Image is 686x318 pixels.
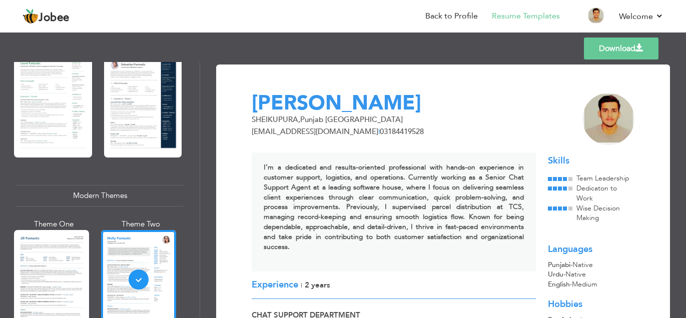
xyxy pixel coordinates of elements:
span: [EMAIL_ADDRESS][DOMAIN_NAME] [252,126,378,136]
span: Team Leadership [576,173,629,183]
span: Urdu [548,269,563,279]
img: Profile Img [588,7,604,23]
span: Native [572,260,593,269]
div: [PERSON_NAME] [246,93,575,113]
div: Languages [548,243,634,256]
span: | [301,280,302,290]
strong: I’m a dedicated and results-oriented professional with hands-on experience in customer support, l... [264,162,524,251]
div: Modern Themes [16,185,184,206]
a: Welcome [619,10,663,22]
span: - [563,270,565,278]
div: Theme Two [103,219,178,229]
a: Jobee [23,8,70,24]
span: 2 Years [305,280,330,290]
img: Dwx74rGw5kpSAAAAAElFTkSuQmCC [582,93,634,145]
span: Experience [252,278,298,291]
a: Download [584,37,658,59]
span: English [548,279,570,289]
span: Jobee [39,12,70,23]
span: , [298,114,300,124]
a: Resume Templates [492,10,560,22]
span: - [570,280,572,288]
span: Native [565,269,586,279]
span: Medium [572,279,597,289]
span: | [378,126,380,136]
span: - [570,261,572,269]
img: jobee.io [23,8,39,24]
span: SHEIKUPURA Punjab [GEOGRAPHIC_DATA] [252,114,403,124]
div: Theme One [16,219,91,229]
span: Wise Decision Making [576,203,620,223]
div: Hobbies [548,298,634,311]
span: Dedicaton to Work [576,183,617,203]
span: Punjabi [548,260,570,269]
a: Back to Profile [425,10,478,22]
span: 03184419528 [380,126,424,136]
div: Skills [548,154,634,167]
